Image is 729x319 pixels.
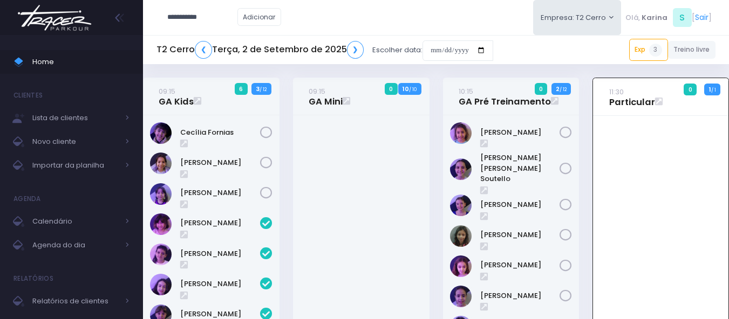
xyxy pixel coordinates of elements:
[649,44,662,57] span: 3
[480,260,560,271] a: [PERSON_NAME]
[535,83,548,95] span: 0
[32,294,119,308] span: Relatórios de clientes
[180,279,260,289] a: [PERSON_NAME]
[450,286,472,307] img: Luzia Rolfini Fernandes
[13,85,43,106] h4: Clientes
[159,86,194,107] a: 09:15GA Kids
[156,38,493,63] div: Escolher data:
[695,12,708,23] a: Sair
[235,83,248,95] span: 6
[32,111,119,125] span: Lista de clientes
[673,8,692,27] span: S
[309,86,325,96] small: 09:15
[629,39,668,60] a: Exp3
[480,230,560,240] a: [PERSON_NAME]
[668,41,716,59] a: Treino livre
[709,85,711,94] strong: 1
[609,87,624,97] small: 11:30
[480,199,560,210] a: [PERSON_NAME]
[480,290,560,301] a: [PERSON_NAME]
[450,158,472,180] img: Ana Helena Soutello
[180,127,260,138] a: Cecília Fornias
[260,86,267,93] small: / 12
[156,41,364,59] h5: T2 Cerro Terça, 2 de Setembro de 2025
[32,238,119,252] span: Agenda do dia
[256,85,260,93] strong: 3
[13,268,53,289] h4: Relatórios
[347,41,364,59] a: ❯
[150,244,172,265] img: Clara Guimaraes Kron
[180,218,260,228] a: [PERSON_NAME]
[560,86,567,93] small: / 12
[180,157,260,168] a: [PERSON_NAME]
[711,87,716,93] small: / 1
[195,41,212,59] a: ❮
[450,122,472,144] img: Alice Oliveira Castro
[32,158,119,172] span: Importar da planilha
[150,274,172,295] img: Isabela de Brito Moffa
[459,86,473,96] small: 10:15
[150,183,172,205] img: Nina Elias
[459,86,551,107] a: 10:15GA Pré Treinamento
[180,248,260,259] a: [PERSON_NAME]
[556,85,560,93] strong: 2
[409,86,417,93] small: / 10
[642,12,667,23] span: Karina
[13,188,41,210] h4: Agenda
[32,55,130,69] span: Home
[385,83,398,95] span: 0
[309,86,343,107] a: 09:15GA Mini
[450,195,472,216] img: Jasmim rocha
[609,86,655,108] a: 11:30Particular
[32,214,119,228] span: Calendário
[450,255,472,277] img: Luisa Tomchinsky Montezano
[450,225,472,247] img: Julia de Campos Munhoz
[621,5,716,30] div: [ ]
[403,85,409,93] strong: 10
[180,188,260,198] a: [PERSON_NAME]
[32,135,119,149] span: Novo cliente
[480,127,560,138] a: [PERSON_NAME]
[150,213,172,235] img: Chiara Real Oshima Hirata
[480,152,560,184] a: [PERSON_NAME] [PERSON_NAME] Soutello
[150,152,172,174] img: Marina Árju Aragão Abreu
[159,86,175,96] small: 09:15
[625,12,640,23] span: Olá,
[237,8,282,26] a: Adicionar
[684,84,697,95] span: 0
[150,122,172,144] img: Cecília Fornias Gomes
